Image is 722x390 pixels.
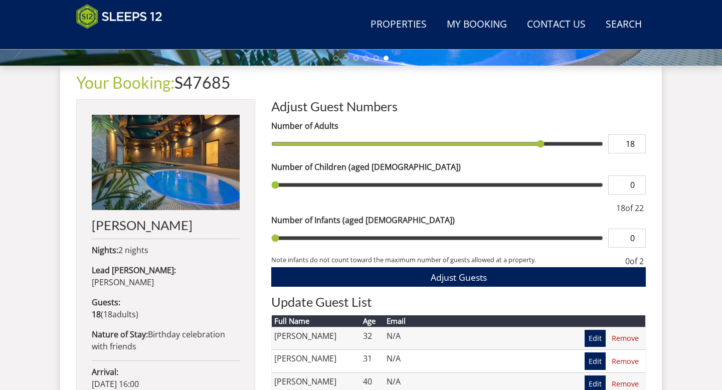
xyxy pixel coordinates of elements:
span: [PERSON_NAME] [92,277,154,288]
th: Full Name [272,315,361,327]
span: ( ) [92,309,138,320]
strong: Guests: [92,297,120,308]
a: Properties [367,14,431,36]
td: [PERSON_NAME] [272,327,361,349]
p: 2 nights [92,244,240,256]
img: An image of 'Hares Barton' [92,115,240,210]
td: 31 [360,350,384,372]
span: 0 [625,256,630,267]
span: 18 [103,309,112,320]
a: Edit [585,330,606,347]
th: Email [384,315,562,327]
a: Remove [608,330,643,347]
a: Search [602,14,646,36]
span: 18 [616,203,625,214]
a: Contact Us [523,14,590,36]
strong: Nights: [92,245,118,256]
label: Number of Adults [271,120,646,132]
h2: Adjust Guest Numbers [271,99,646,113]
a: Edit [585,352,606,369]
label: Number of Children (aged [DEMOGRAPHIC_DATA]) [271,161,646,173]
strong: 18 [92,309,101,320]
h2: Update Guest List [271,295,646,309]
a: Remove [608,352,643,369]
td: [PERSON_NAME] [272,350,361,372]
img: Sleeps 12 [76,4,162,29]
h1: S47685 [76,74,646,91]
span: s [132,309,136,320]
small: Note infants do not count toward the maximum number of guests allowed at a property. [271,255,623,267]
button: Adjust Guests [271,267,646,287]
strong: Lead [PERSON_NAME]: [92,265,176,276]
label: Number of Infants (aged [DEMOGRAPHIC_DATA]) [271,214,646,226]
p: [DATE] 16:00 [92,366,240,390]
span: adult [103,309,136,320]
a: [PERSON_NAME] [92,115,240,232]
div: of 2 [623,255,646,267]
h2: [PERSON_NAME] [92,218,240,232]
a: My Booking [443,14,511,36]
p: Birthday celebration with friends [92,328,240,352]
a: Your Booking: [76,73,174,92]
strong: Arrival: [92,366,118,377]
div: of 22 [614,202,646,214]
td: N/A [384,350,562,372]
td: 32 [360,327,384,349]
span: Adjust Guests [431,271,487,283]
td: N/A [384,327,562,349]
strong: Nature of Stay: [92,329,148,340]
iframe: Customer reviews powered by Trustpilot [71,35,176,44]
th: Age [360,315,384,327]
